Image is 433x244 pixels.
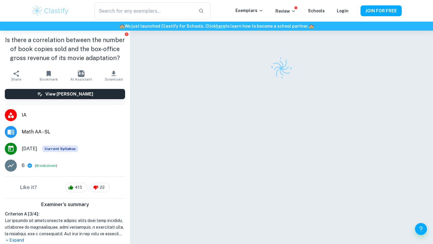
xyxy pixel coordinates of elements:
p: Exemplars [235,7,263,14]
p: Review [275,8,296,14]
span: AI Assistant [70,77,92,81]
h1: Is there a correlation between the number of book copies sold and the box-office gross revenue of... [5,35,125,63]
img: Clastify logo [31,5,69,17]
span: [DATE] [22,145,37,152]
input: Search for any exemplars... [94,2,194,19]
span: IA [22,111,125,119]
span: 413 [72,185,85,191]
h6: Examiner's summary [2,201,127,208]
span: Share [11,77,21,81]
button: Help and Feedback [415,223,427,235]
button: Report issue [124,32,129,36]
span: 🏫 [119,24,124,29]
button: Download [97,67,130,84]
p: 6 [22,162,25,169]
button: JOIN FOR FREE [361,5,402,16]
span: ( ) [35,163,57,169]
h6: Criterion A [ 3 / 4 ]: [5,211,125,217]
span: Download [105,77,123,81]
h1: Lor ipsumdo sit ametconsecte adipisc elits doei temp incididu, utlaboree do magnaaliquae, admi ve... [5,217,125,237]
img: AI Assistant [78,70,84,77]
h6: Like it? [20,184,37,191]
a: here [216,24,225,29]
a: Schools [308,8,325,13]
button: View [PERSON_NAME] [5,89,125,99]
div: This exemplar is based on the current syllabus. Feel free to refer to it for inspiration/ideas wh... [42,145,78,152]
div: 413 [65,183,87,192]
a: Login [337,8,349,13]
span: Math AA - SL [22,128,125,136]
span: 🏫 [309,24,314,29]
img: Clastify logo [267,53,296,83]
div: 22 [90,183,110,192]
span: Bookmark [40,77,58,81]
h6: View [PERSON_NAME] [45,91,93,97]
button: Bookmark [32,67,65,84]
span: Current Syllabus [42,145,78,152]
p: Expand [5,237,125,243]
button: Breakdown [36,163,56,168]
button: AI Assistant [65,67,97,84]
span: 22 [97,185,108,191]
h6: We just launched Clastify for Schools. Click to learn how to become a school partner. [1,23,432,29]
